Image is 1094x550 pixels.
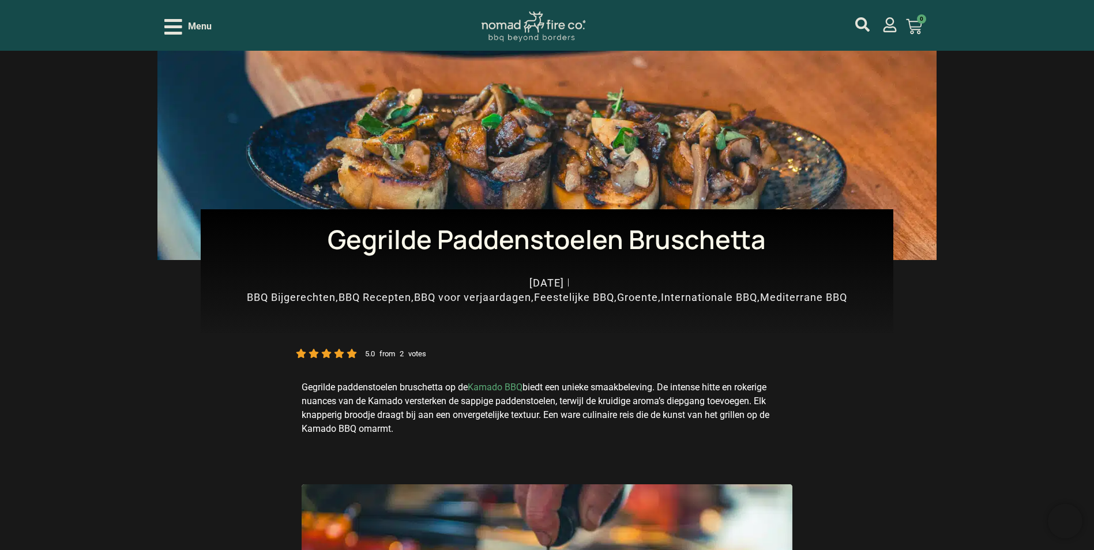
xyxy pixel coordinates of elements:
[414,291,531,303] a: BBQ voor verjaardagen
[892,12,936,42] a: 0
[400,349,404,358] small: 2
[482,12,585,42] img: Nomad Logo
[882,17,897,32] a: mijn account
[529,276,564,290] a: [DATE]
[760,291,847,303] a: Mediterrane BBQ
[468,382,522,393] a: Kamado BBQ
[661,291,757,303] a: Internationale BBQ
[408,349,426,358] small: votes
[855,17,870,32] a: mijn account
[218,227,876,253] h1: Gegrilde Paddenstoelen Bruschetta
[247,291,847,303] span: , , , , , ,
[529,277,564,289] time: [DATE]
[379,349,395,358] small: from
[247,291,336,303] a: BBQ Bijgerechten
[917,14,926,24] span: 0
[302,381,793,436] p: Gegrilde paddenstoelen bruschetta op de biedt een unieke smaakbeleving. De intense hitte en roker...
[534,291,614,303] a: Feestelijke BBQ
[365,349,375,358] small: 5.0
[1048,504,1082,538] iframe: Brevo live chat
[164,17,212,37] div: Open/Close Menu
[188,20,212,33] span: Menu
[617,291,658,303] a: Groente
[339,291,411,303] a: BBQ Recepten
